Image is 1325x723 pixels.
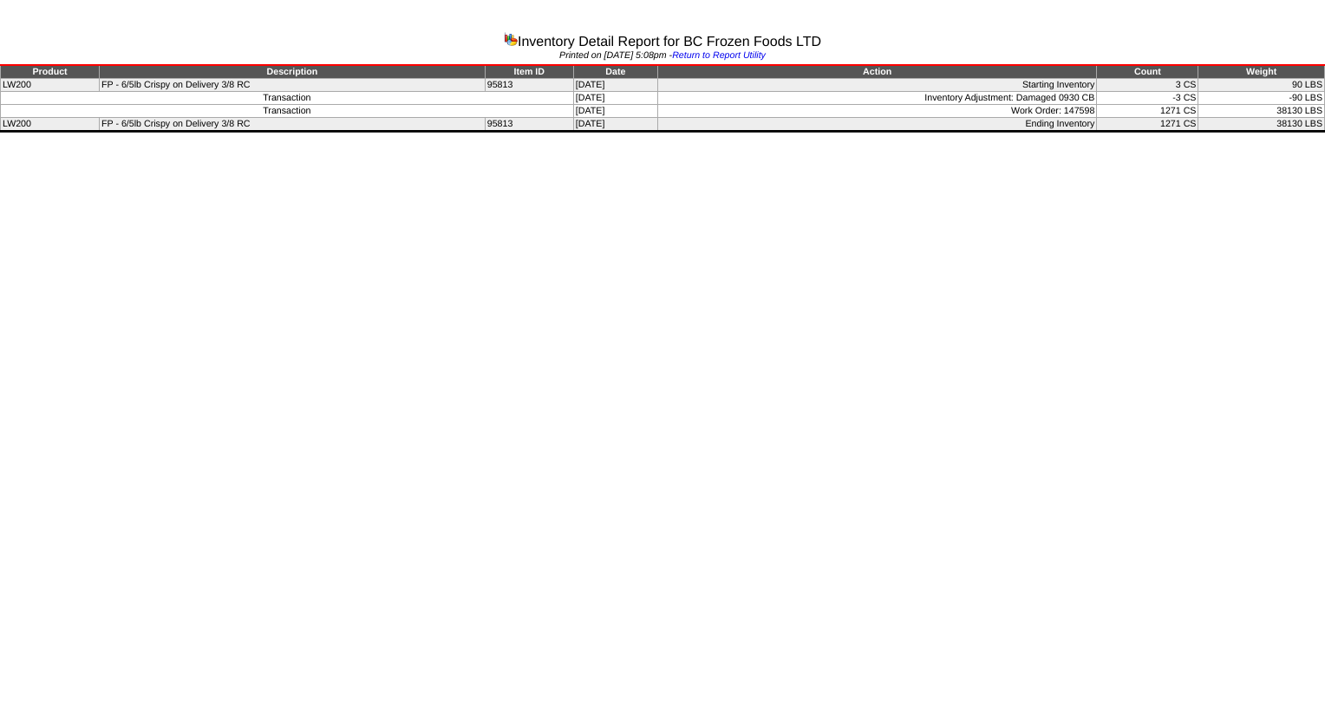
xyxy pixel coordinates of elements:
[1198,118,1325,132] td: 38130 LBS
[1198,65,1325,79] td: Weight
[573,118,657,132] td: [DATE]
[1,118,100,132] td: LW200
[1097,118,1198,132] td: 1271 CS
[1198,79,1325,92] td: 90 LBS
[573,92,657,105] td: [DATE]
[1097,105,1198,118] td: 1271 CS
[1,105,574,118] td: Transaction
[657,65,1096,79] td: Action
[485,65,573,79] td: Item ID
[1,92,574,105] td: Transaction
[485,79,573,92] td: 95813
[100,65,486,79] td: Description
[657,118,1096,132] td: Ending Inventory
[657,79,1096,92] td: Starting Inventory
[672,50,766,61] a: Return to Report Utility
[1097,65,1198,79] td: Count
[657,92,1096,105] td: Inventory Adjustment: Damaged 0930 CB
[573,105,657,118] td: [DATE]
[100,79,486,92] td: FP - 6/5lb Crispy on Delivery 3/8 RC
[1097,79,1198,92] td: 3 CS
[485,118,573,132] td: 95813
[504,32,518,46] img: graph.gif
[1,65,100,79] td: Product
[1,79,100,92] td: LW200
[573,65,657,79] td: Date
[657,105,1096,118] td: Work Order: 147598
[573,79,657,92] td: [DATE]
[1097,92,1198,105] td: -3 CS
[100,118,486,132] td: FP - 6/5lb Crispy on Delivery 3/8 RC
[1198,92,1325,105] td: -90 LBS
[1198,105,1325,118] td: 38130 LBS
